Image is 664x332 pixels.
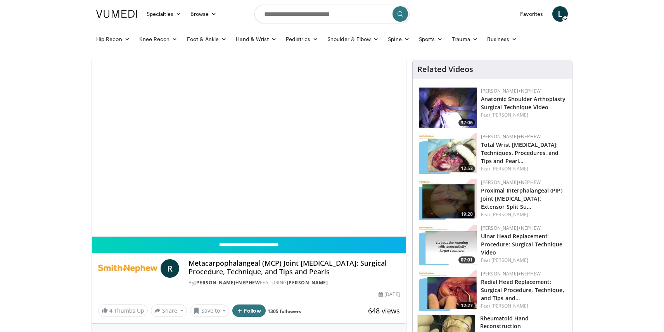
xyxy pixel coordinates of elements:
[552,6,568,22] a: L
[182,31,232,47] a: Foot & Ankle
[481,133,541,140] a: [PERSON_NAME]+Nephew
[419,88,477,128] img: 4ad8d6c8-ee64-4599-baa1-cc9db944930a.150x105_q85_crop-smart_upscale.jpg
[254,5,410,23] input: Search topics, interventions
[458,119,475,126] span: 37:06
[98,304,148,317] a: 4 Thumbs Up
[368,306,400,315] span: 648 views
[481,303,566,310] div: Feat.
[190,304,230,317] button: Save to
[481,179,541,186] a: [PERSON_NAME]+Nephew
[135,31,182,47] a: Knee Recon
[419,270,477,311] img: 1bfbf475-1298-47bf-af05-4575a82d75bb.150x105_q85_crop-smart_upscale.jpg
[419,225,477,265] img: 1c77491a-a27d-4b9b-a4f4-6b54d799fb73.150x105_q85_crop-smart_upscale.jpg
[419,270,477,311] a: 12:27
[161,259,179,278] a: R
[188,259,399,276] h4: Metacarpophalangeal (MCP) Joint [MEDICAL_DATA]: Surgical Procedure, Technique, and Tips and Pearls
[481,225,541,231] a: [PERSON_NAME]+Nephew
[447,31,482,47] a: Trauma
[482,31,522,47] a: Business
[419,225,477,265] a: 07:01
[481,88,541,94] a: [PERSON_NAME]+Nephew
[98,259,157,278] img: Smith+Nephew
[515,6,548,22] a: Favorites
[480,315,567,330] h3: Rheumatoid Hand Reconstruction
[458,256,475,263] span: 07:01
[287,279,328,286] a: [PERSON_NAME]
[151,304,187,317] button: Share
[491,211,528,218] a: [PERSON_NAME]
[92,31,135,47] a: Hip Recon
[232,304,266,317] button: Follow
[323,31,383,47] a: Shoulder & Elbow
[491,257,528,263] a: [PERSON_NAME]
[419,88,477,128] a: 37:06
[481,95,566,111] a: Anatomic Shoulder Arthoplasty Surgical Technique Video
[481,270,541,277] a: [PERSON_NAME]+Nephew
[109,307,112,314] span: 4
[383,31,414,47] a: Spine
[379,291,399,298] div: [DATE]
[481,211,566,218] div: Feat.
[481,278,564,302] a: Radial Head Replacement: Surgical Procedure, Technique, and Tips and…
[142,6,186,22] a: Specialties
[481,257,566,264] div: Feat.
[491,165,528,172] a: [PERSON_NAME]
[417,65,473,74] h4: Related Videos
[419,133,477,174] img: 70863adf-6224-40ad-9537-8997d6f8c31f.150x105_q85_crop-smart_upscale.jpg
[194,279,260,286] a: [PERSON_NAME]+Nephew
[92,60,406,237] video-js: Video Player
[419,133,477,174] a: 12:53
[268,308,301,315] a: 1305 followers
[458,211,475,218] span: 19:20
[481,165,566,172] div: Feat.
[491,112,528,118] a: [PERSON_NAME]
[188,279,399,286] div: By FEATURING
[281,31,323,47] a: Pediatrics
[481,112,566,119] div: Feat.
[481,232,563,256] a: Ulnar Head Replacement Procedure: Surgical Technique Video
[491,303,528,309] a: [PERSON_NAME]
[96,10,137,18] img: VuMedi Logo
[414,31,448,47] a: Sports
[481,187,562,210] a: Proximal Interphalangeal (PIP) Joint [MEDICAL_DATA]: Extensor Split Su…
[419,179,477,220] img: 00d48113-67dc-467e-8f6b-fcdd724d7806.150x105_q85_crop-smart_upscale.jpg
[481,141,559,165] a: Total Wrist [MEDICAL_DATA]: Techniques, Procedures, and Tips and Pearl…
[186,6,221,22] a: Browse
[419,179,477,220] a: 19:20
[231,31,281,47] a: Hand & Wrist
[458,302,475,309] span: 12:27
[458,165,475,172] span: 12:53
